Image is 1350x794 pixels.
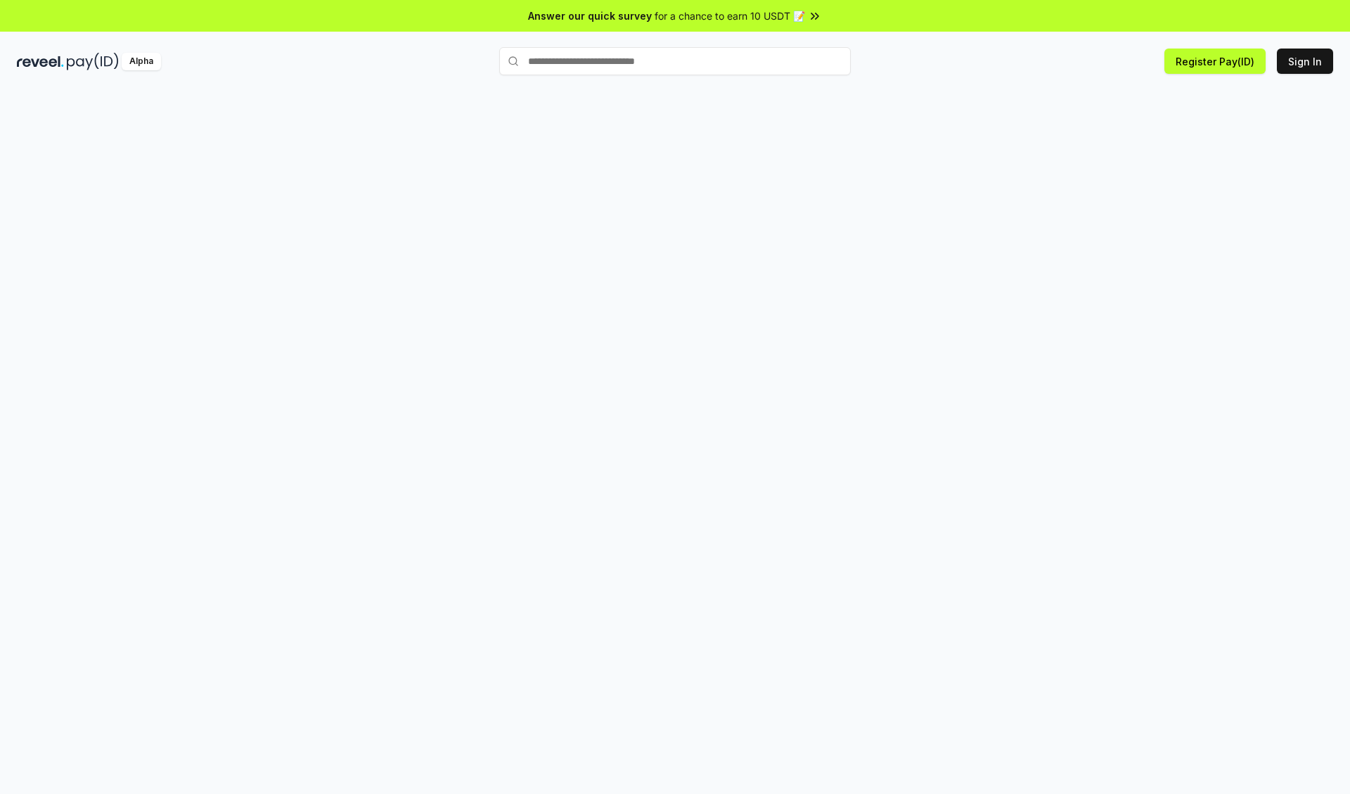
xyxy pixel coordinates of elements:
button: Sign In [1277,49,1333,74]
div: Alpha [122,53,161,70]
button: Register Pay(ID) [1164,49,1266,74]
span: for a chance to earn 10 USDT 📝 [655,8,805,23]
img: reveel_dark [17,53,64,70]
span: Answer our quick survey [528,8,652,23]
img: pay_id [67,53,119,70]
